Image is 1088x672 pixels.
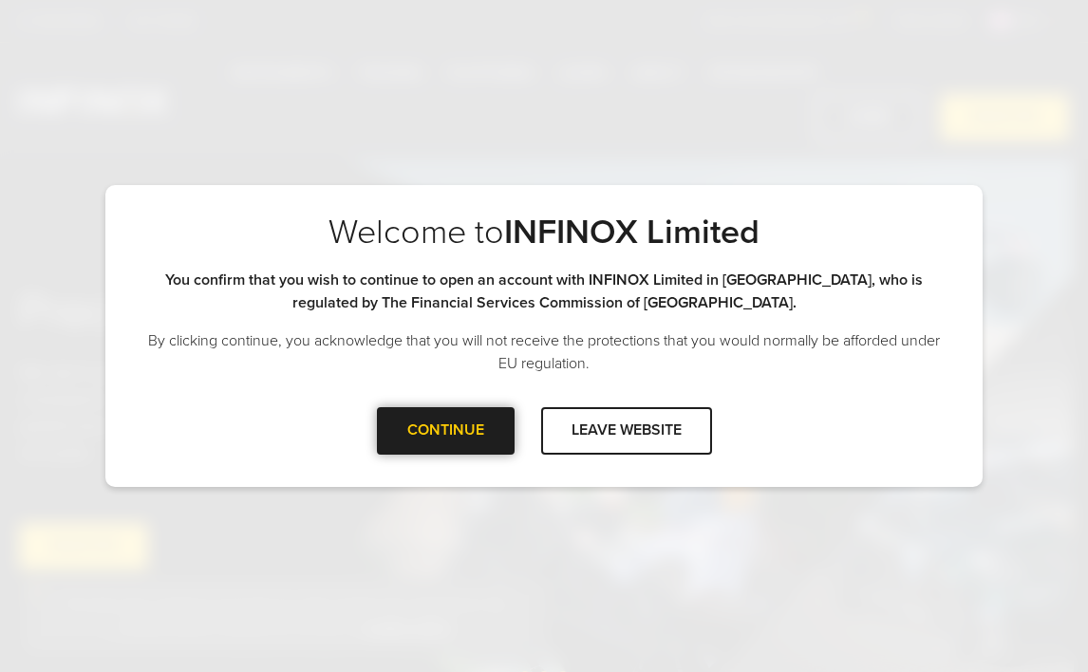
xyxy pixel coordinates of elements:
strong: INFINOX Limited [504,212,760,252]
p: By clicking continue, you acknowledge that you will not receive the protections that you would no... [143,329,945,375]
div: CONTINUE [377,407,515,454]
p: Welcome to [143,212,945,253]
strong: You confirm that you wish to continue to open an account with INFINOX Limited in [GEOGRAPHIC_DATA... [165,271,923,312]
div: LEAVE WEBSITE [541,407,712,454]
